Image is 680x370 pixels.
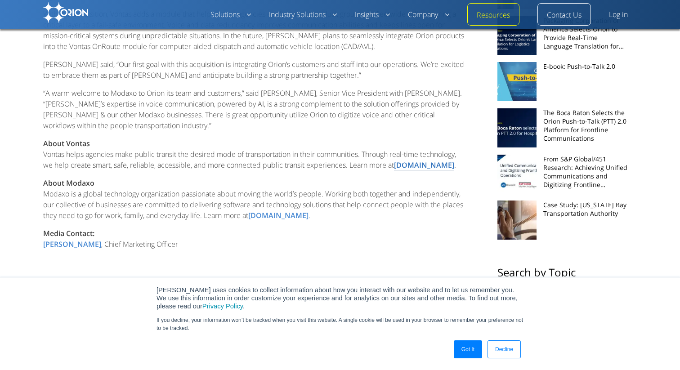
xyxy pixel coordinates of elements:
[543,108,628,143] a: The Boca Raton Selects the Orion Push-to-Talk (PTT) 2.0 Platform for Frontline Communications
[547,10,582,21] a: Contact Us
[355,9,390,20] a: Insights
[394,160,454,170] a: [DOMAIN_NAME]
[497,108,537,147] img: The Boca Raton Selects Orion PTT 2.0 for Hospitality
[43,59,465,80] p: [PERSON_NAME] said, “Our first goal with this acquisition is integrating Orion’s customers and st...
[497,16,537,55] img: Packaging Corp of America chooses Orion's Language Translation
[43,2,88,23] img: Orion
[157,286,518,310] span: [PERSON_NAME] uses cookies to collect information about how you interact with our website and to ...
[157,316,523,332] p: If you decline, your information won’t be tracked when you visit this website. A single cookie wi...
[543,201,628,218] a: Case Study: [US_STATE] Bay Transportation Authority
[248,210,309,221] a: [DOMAIN_NAME]
[635,327,680,370] iframe: Chat Widget
[609,9,628,20] a: Log in
[543,155,628,189] a: From S&P Global/451 Research: Achieving Unified Communications and Digitizing Frontline Operation...
[497,155,537,194] img: Unified communications for frontline operations
[269,9,337,20] a: Industry Solutions
[477,10,510,21] a: Resources
[43,239,101,250] a: [PERSON_NAME]
[497,201,537,240] img: MBTA Case Study - Transportation Operations - Orion
[454,340,482,358] a: Got It
[488,340,521,358] a: Decline
[43,138,465,170] p: Vontas helps agencies make public transit the desired mode of transportation in their communities...
[43,178,94,188] strong: About Modaxo
[43,228,94,238] strong: Media Contact:
[543,62,628,71] a: E-book: Push-to-Talk 2.0
[202,303,243,310] a: Privacy Policy
[43,138,90,148] strong: About Vontas
[43,88,465,131] p: “A warm welcome to Modaxo to Orion its team and customers,” said [PERSON_NAME], Senior Vice Presi...
[408,9,449,20] a: Company
[43,228,465,250] p: , Chief Marketing Officer
[43,9,465,52] p: With this acquisition, Vontas adds a module that helps transit agencies easily make individual, g...
[497,265,628,280] h2: Search by Topic
[210,9,251,20] a: Solutions
[497,62,537,101] img: Unified communications and PTT 2.0
[543,16,628,50] a: Packaging Corporation of America Selects Orion to Provide Real-Time Language Translation for Logi...
[43,178,465,221] p: Modaxo is a global technology organization passionate about moving the world’s people. Working bo...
